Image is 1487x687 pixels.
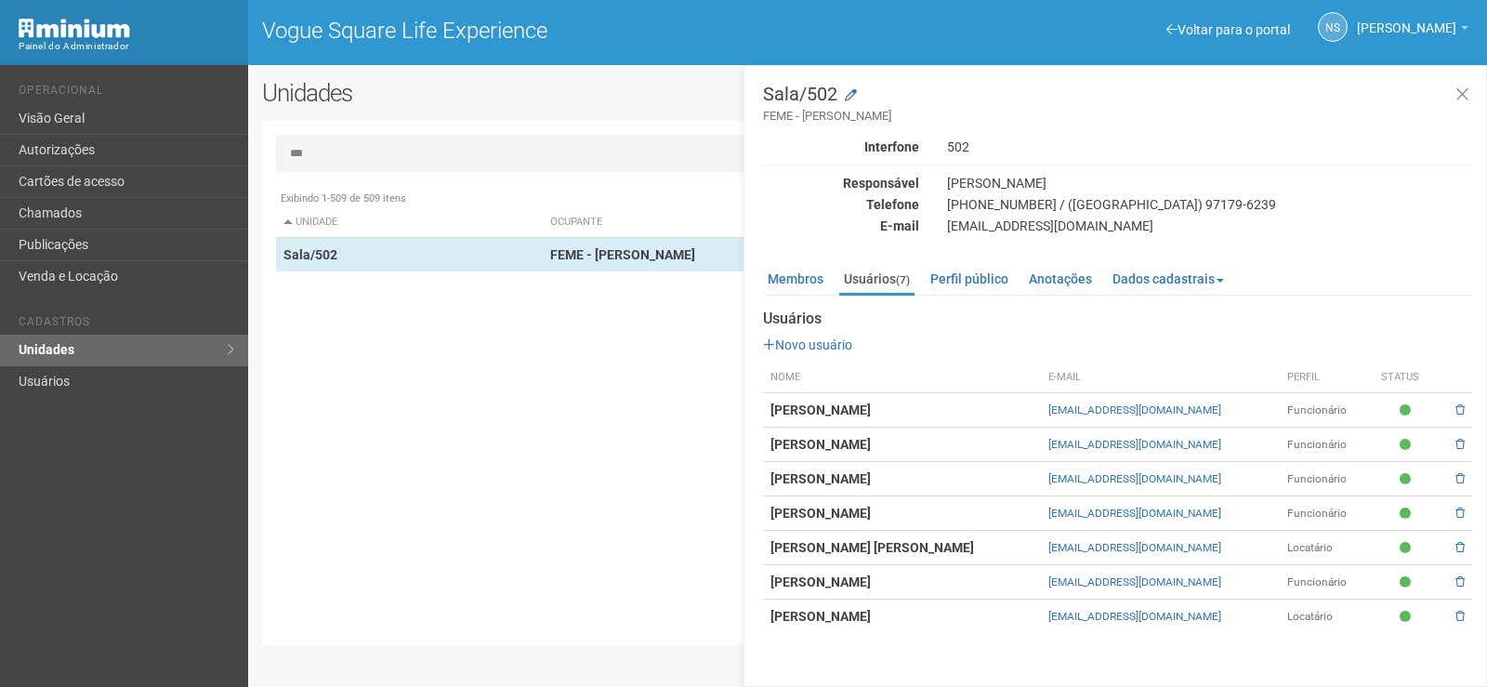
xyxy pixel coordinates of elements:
[1048,472,1221,485] a: [EMAIL_ADDRESS][DOMAIN_NAME]
[262,79,751,107] h2: Unidades
[1048,438,1221,451] a: [EMAIL_ADDRESS][DOMAIN_NAME]
[749,175,933,192] div: Responsável
[1280,600,1375,634] td: Locatário
[1280,393,1375,428] td: Funcionário
[1400,609,1415,625] span: Ativo
[276,207,544,238] th: Unidade: activate to sort column descending
[763,310,1472,327] strong: Usuários
[1048,575,1221,588] a: [EMAIL_ADDRESS][DOMAIN_NAME]
[262,19,854,43] h1: Vogue Square Life Experience
[1400,575,1415,590] span: Ativo
[770,437,871,452] strong: [PERSON_NAME]
[1400,403,1415,418] span: Ativo
[1166,22,1290,37] a: Voltar para o portal
[770,609,871,624] strong: [PERSON_NAME]
[933,218,1486,234] div: [EMAIL_ADDRESS][DOMAIN_NAME]
[763,85,1472,125] h3: Sala/502
[1400,506,1415,522] span: Ativo
[1041,363,1280,393] th: E-mail
[770,403,871,417] strong: [PERSON_NAME]
[749,139,933,155] div: Interfone
[1280,363,1375,393] th: Perfil
[1280,531,1375,565] td: Locatário
[839,265,915,296] a: Usuários(7)
[933,175,1486,192] div: [PERSON_NAME]
[19,315,234,335] li: Cadastros
[1318,12,1348,42] a: NS
[1048,610,1221,623] a: [EMAIL_ADDRESS][DOMAIN_NAME]
[550,247,695,262] strong: FEME - [PERSON_NAME]
[763,265,828,293] a: Membros
[763,363,1041,393] th: Nome
[543,207,1030,238] th: Ocupante: activate to sort column ascending
[1048,541,1221,554] a: [EMAIL_ADDRESS][DOMAIN_NAME]
[1400,540,1415,556] span: Ativo
[1357,23,1468,38] a: [PERSON_NAME]
[933,196,1486,213] div: [PHONE_NUMBER] / ([GEOGRAPHIC_DATA]) 97179-6239
[770,540,974,555] strong: [PERSON_NAME] [PERSON_NAME]
[1400,471,1415,487] span: Ativo
[770,506,871,521] strong: [PERSON_NAME]
[1280,565,1375,600] td: Funcionário
[1280,496,1375,531] td: Funcionário
[926,265,1013,293] a: Perfil público
[19,19,130,38] img: Minium
[845,86,857,105] a: Modificar a unidade
[749,196,933,213] div: Telefone
[1357,3,1456,35] span: Nicolle Silva
[763,337,852,352] a: Novo usuário
[19,84,234,103] li: Operacional
[770,575,871,589] strong: [PERSON_NAME]
[770,471,871,486] strong: [PERSON_NAME]
[933,139,1486,155] div: 502
[749,218,933,234] div: E-mail
[1280,462,1375,496] td: Funcionário
[19,38,234,55] div: Painel do Administrador
[763,108,1472,125] small: FEME - [PERSON_NAME]
[1280,428,1375,462] td: Funcionário
[283,247,337,262] strong: Sala/502
[896,273,910,286] small: (7)
[276,191,1459,207] div: Exibindo 1-509 de 509 itens
[1024,265,1097,293] a: Anotações
[1374,363,1441,393] th: Status
[1048,403,1221,416] a: [EMAIL_ADDRESS][DOMAIN_NAME]
[1400,437,1415,453] span: Ativo
[1048,507,1221,520] a: [EMAIL_ADDRESS][DOMAIN_NAME]
[1108,265,1229,293] a: Dados cadastrais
